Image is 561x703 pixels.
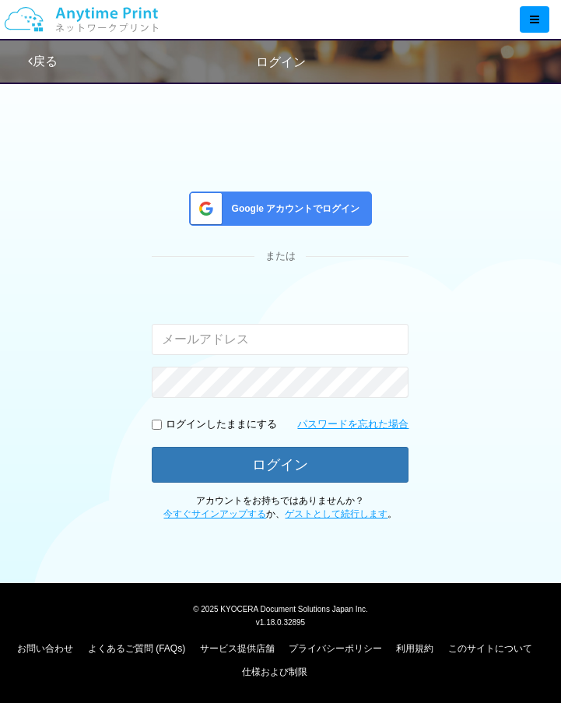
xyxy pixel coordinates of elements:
[152,249,408,264] div: または
[226,202,360,216] span: Google アカウントでログイン
[200,643,275,654] a: サービス提供店舗
[256,55,306,69] span: ログイン
[396,643,433,654] a: 利用規約
[166,417,277,432] p: ログインしたままにする
[256,617,305,627] span: v1.18.0.32895
[289,643,382,654] a: プライバシーポリシー
[88,643,185,654] a: よくあるご質問 (FAQs)
[163,508,266,519] a: 今すぐサインアップする
[163,508,397,519] span: か、 。
[152,324,408,355] input: メールアドレス
[17,643,73,654] a: お問い合わせ
[152,447,408,483] button: ログイン
[285,508,387,519] a: ゲストとして続行します
[152,494,408,521] p: アカウントをお持ちではありませんか？
[297,417,408,432] a: パスワードを忘れた場合
[28,54,58,68] a: 戻る
[448,643,532,654] a: このサイトについて
[242,666,307,677] a: 仕様および制限
[193,603,368,613] span: © 2025 KYOCERA Document Solutions Japan Inc.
